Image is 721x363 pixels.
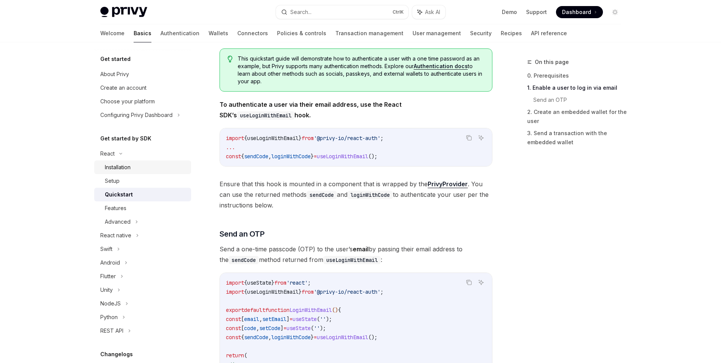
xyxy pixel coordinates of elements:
[274,279,287,286] span: from
[299,135,302,142] span: }
[244,288,247,295] span: {
[314,334,317,341] span: =
[229,256,259,264] code: sendCode
[105,217,131,226] div: Advanced
[244,325,256,332] span: code
[247,279,271,286] span: useState
[311,325,314,332] span: (
[105,163,131,172] div: Installation
[265,307,290,313] span: function
[323,256,381,264] code: useLoginWithEmail
[307,191,337,199] code: sendCode
[353,245,369,253] strong: email
[237,111,294,120] code: useLoginWithEmail
[227,56,233,62] svg: Tip
[226,334,241,341] span: const
[290,316,293,322] span: =
[314,153,317,160] span: =
[317,316,320,322] span: (
[317,153,368,160] span: useLoginWithEmail
[226,135,244,142] span: import
[226,153,241,160] span: const
[247,288,299,295] span: useLoginWithEmail
[302,288,314,295] span: from
[220,179,492,210] span: Ensure that this hook is mounted in a component that is wrapped by the . You can use the returned...
[502,8,517,16] a: Demo
[287,325,311,332] span: useState
[100,134,151,143] h5: Get started by SDK
[100,258,120,267] div: Android
[244,153,268,160] span: sendCode
[244,307,265,313] span: default
[527,127,627,148] a: 3. Send a transaction with the embedded wallet
[531,24,567,42] a: API reference
[302,135,314,142] span: from
[476,277,486,287] button: Ask AI
[428,180,468,188] a: PrivyProvider
[320,325,326,332] span: );
[256,325,259,332] span: ,
[347,191,393,199] code: loginWithCode
[100,7,147,17] img: light logo
[244,279,247,286] span: {
[244,316,259,322] span: email
[100,231,131,240] div: React native
[464,277,474,287] button: Copy the contents from the code block
[526,8,547,16] a: Support
[320,316,326,322] span: ''
[392,9,404,15] span: Ctrl K
[100,97,155,106] div: Choose your platform
[220,244,492,265] span: Send a one-time passcode (OTP) to the user’s by passing their email address to the method returne...
[338,307,341,313] span: {
[94,201,191,215] a: Features
[259,316,262,322] span: ,
[268,153,271,160] span: ,
[380,135,383,142] span: ;
[241,153,244,160] span: {
[105,190,133,199] div: Quickstart
[226,352,244,359] span: return
[271,153,311,160] span: loginWithCode
[100,83,146,92] div: Create an account
[244,352,247,359] span: (
[271,334,311,341] span: loginWithCode
[314,135,380,142] span: '@privy-io/react-auth'
[299,288,302,295] span: }
[247,135,299,142] span: useLoginWithEmail
[277,24,326,42] a: Policies & controls
[100,70,129,79] div: About Privy
[160,24,199,42] a: Authentication
[100,350,133,359] h5: Changelogs
[314,325,320,332] span: ''
[105,204,126,213] div: Features
[100,149,115,158] div: React
[134,24,151,42] a: Basics
[368,334,377,341] span: ();
[220,101,402,119] strong: To authenticate a user via their email address, use the React SDK’s hook.
[464,133,474,143] button: Copy the contents from the code block
[562,8,591,16] span: Dashboard
[368,153,377,160] span: ();
[276,5,408,19] button: Search...CtrlK
[209,24,228,42] a: Wallets
[100,313,118,322] div: Python
[501,24,522,42] a: Recipes
[335,24,403,42] a: Transaction management
[238,55,484,85] span: This quickstart guide will demonstrate how to authenticate a user with a one time password as an ...
[226,144,235,151] span: ...
[100,111,173,120] div: Configuring Privy Dashboard
[94,188,191,201] a: Quickstart
[290,8,311,17] div: Search...
[311,334,314,341] span: }
[412,5,445,19] button: Ask AI
[287,279,308,286] span: 'react'
[105,176,120,185] div: Setup
[226,325,241,332] span: const
[470,24,492,42] a: Security
[332,307,338,313] span: ()
[94,95,191,108] a: Choose your platform
[226,279,244,286] span: import
[241,334,244,341] span: {
[287,316,290,322] span: ]
[244,334,268,341] span: sendCode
